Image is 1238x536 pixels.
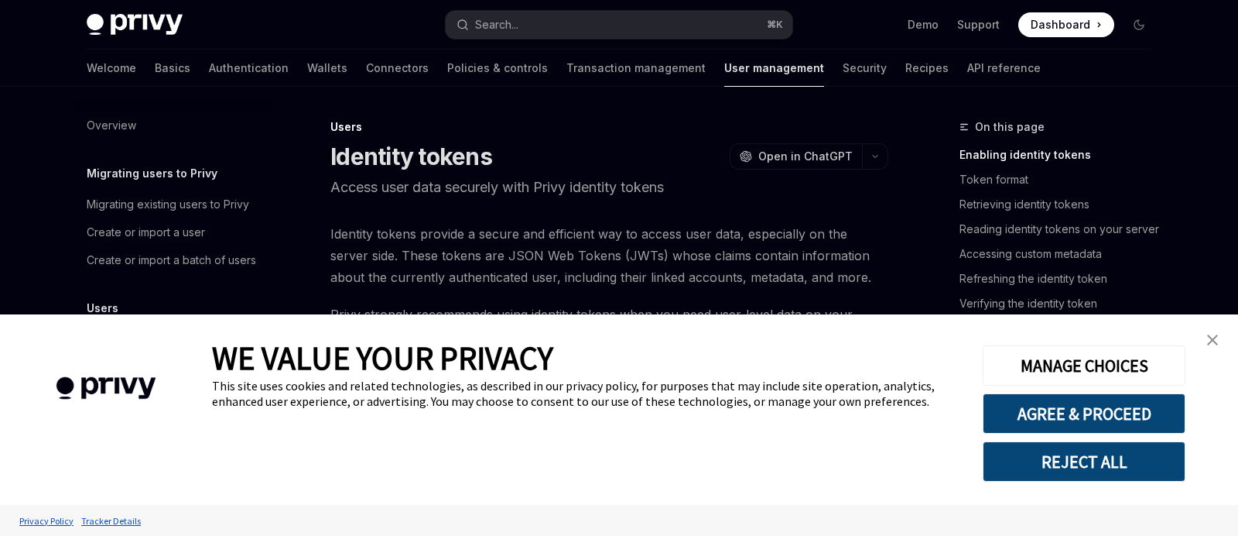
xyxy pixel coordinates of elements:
[730,143,862,170] button: Open in ChatGPT
[983,442,1185,482] button: REJECT ALL
[74,112,272,139] a: Overview
[967,50,1041,87] a: API reference
[87,251,256,270] div: Create or import a batch of users
[446,11,792,39] button: Open search
[330,119,888,135] div: Users
[959,242,1164,266] a: Accessing custom metadata
[905,50,949,87] a: Recipes
[212,338,553,378] span: WE VALUE YOUR PRIVACY
[366,50,429,87] a: Connectors
[330,223,888,288] span: Identity tokens provide a secure and efficient way to access user data, especially on the server ...
[758,149,853,164] span: Open in ChatGPT
[15,507,77,534] a: Privacy Policy
[959,266,1164,291] a: Refreshing the identity token
[959,291,1164,316] a: Verifying the identity token
[975,118,1045,136] span: On this page
[23,355,189,422] img: company logo
[87,14,183,36] img: dark logo
[1197,325,1228,356] a: close banner
[959,217,1164,242] a: Reading identity tokens on your server
[74,191,272,218] a: Migrating existing users to Privy
[724,50,824,87] a: User management
[209,50,289,87] a: Authentication
[307,50,347,87] a: Wallets
[447,50,548,87] a: Policies & controls
[330,143,492,170] h1: Identity tokens
[843,50,887,87] a: Security
[74,246,272,274] a: Create or import a batch of users
[155,50,190,87] a: Basics
[767,19,783,31] span: ⌘ K
[87,195,249,214] div: Migrating existing users to Privy
[475,15,518,34] div: Search...
[1127,12,1151,37] button: Toggle dark mode
[212,378,959,409] div: This site uses cookies and related technologies, as described in our privacy policy, for purposes...
[87,50,136,87] a: Welcome
[566,50,706,87] a: Transaction management
[959,192,1164,217] a: Retrieving identity tokens
[957,17,1000,33] a: Support
[330,177,888,198] p: Access user data securely with Privy identity tokens
[74,218,272,246] a: Create or import a user
[908,17,939,33] a: Demo
[1031,17,1090,33] span: Dashboard
[87,223,205,242] div: Create or import a user
[87,164,217,183] h5: Migrating users to Privy
[983,345,1185,386] button: MANAGE CHOICES
[1018,12,1114,37] a: Dashboard
[77,507,145,534] a: Tracker Details
[959,167,1164,192] a: Token format
[87,299,118,318] h5: Users
[1207,335,1218,345] img: close banner
[330,304,888,412] span: Privy strongly recommends using identity tokens when you need user-level data on your server. The...
[983,393,1185,434] button: AGREE & PROCEED
[959,143,1164,167] a: Enabling identity tokens
[87,116,136,135] div: Overview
